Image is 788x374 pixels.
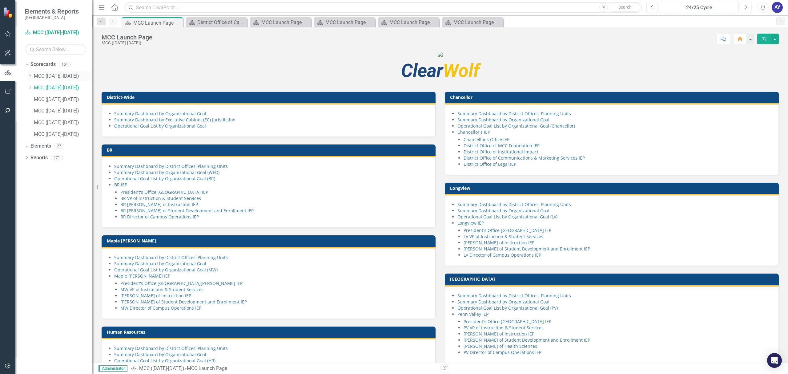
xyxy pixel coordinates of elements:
a: Operational Goal List by Organizational Goal (MW) [114,267,218,273]
a: MCC ([DATE]-[DATE]) [139,365,184,371]
a: MCC Launch Page [443,18,502,26]
a: [PERSON_NAME] of Health Sciences [464,343,537,349]
a: Summary Dashboard by Organizational Goal [457,117,549,123]
a: District Office of Communications & Marketing Services IEP [464,155,585,161]
a: Chancellor's IEP [457,129,490,135]
a: MW Director of Campus Operations IEP [120,305,201,311]
a: LV VP of Instruction & Student Services [464,234,543,239]
a: BR Director of Campus Operations IEP [120,214,199,220]
div: MCC Launch Page [133,19,182,27]
button: Search [609,3,640,12]
a: Summary Dashboard by Organizational Goal [114,352,206,357]
a: District Office of Institutional Impact [464,149,538,155]
span: Wolf [401,60,480,82]
a: MW VP of Instruction & Student Services [120,287,203,292]
div: 24/25 Cycle [662,4,736,11]
a: Summary Dashboard by District Offices' Planning Units [457,293,571,299]
a: President's Office [GEOGRAPHIC_DATA] IEP [464,227,551,233]
a: President's Office [GEOGRAPHIC_DATA][PERSON_NAME] IEP [120,280,243,286]
div: MCC Launch Page [261,18,310,26]
img: ClearPoint Strategy [3,6,14,18]
a: President's Office [GEOGRAPHIC_DATA] IEP [464,319,551,324]
div: MCC Launch Page [389,18,438,26]
a: Operational Goal List by Organizational Goal (PV) [457,305,558,311]
a: PV Director of Campus Operations IEP [464,349,541,355]
a: Operational Goal List by Organizational Goal (LV) [457,214,557,220]
a: Summary Dashboard by Organizational Goal [114,111,206,116]
a: Elements [30,143,51,150]
div: Open Intercom Messenger [767,353,782,368]
a: [PERSON_NAME] of Instruction IEP [464,240,534,246]
a: Maple [PERSON_NAME] IEP [114,273,170,279]
h3: Maple [PERSON_NAME] [107,238,432,243]
a: Reports [30,154,48,161]
a: [PERSON_NAME] of Instruction IEP [120,293,191,299]
input: Search Below... [25,44,86,55]
a: Summary Dashboard by Organizational Goal [457,208,549,213]
div: 151 [59,62,71,67]
img: mcc%20high%20quality%20v4.png [438,52,443,57]
a: Summary Dashboard by District Offices' Planning Units [114,345,228,351]
small: [GEOGRAPHIC_DATA] [25,15,79,20]
a: Summary Dashboard by Organizational Goal [457,299,549,305]
div: » [131,365,436,372]
a: [PERSON_NAME] of Student Development and Enrollment IEP [464,246,590,252]
input: Search ClearPoint... [125,2,642,13]
a: MCC Launch Page [251,18,310,26]
div: MCC Launch Page [325,18,374,26]
a: Summary Dashboard by Organizational Goal [114,261,206,266]
a: Operational Goal List by Organizational Goal (BR) [114,176,215,181]
h3: District-Wide [107,95,432,100]
a: President's Office [GEOGRAPHIC_DATA] IEP [120,189,208,195]
div: 23 [54,144,64,149]
a: Summary Dashboard by Executive Cabinet (EC) Jurisdiction [114,117,235,123]
a: Scorecards [30,61,56,68]
a: BR VP of Instruction & Student Services [120,195,201,201]
span: Administrator [98,365,127,372]
a: Penn Valley IEP [457,311,488,317]
h3: Chancellor [450,95,776,100]
a: MCC ([DATE]-[DATE]) [34,131,92,138]
h3: Longview [450,186,776,190]
a: LV Director of Campus Operations IEP [464,252,541,258]
h3: Human Resources [107,330,432,334]
a: [PERSON_NAME] of Instruction IEP [464,331,534,337]
a: MCC Launch Page [315,18,374,26]
a: PV VP of Instruction & Student Services [464,325,544,331]
a: BR IEP [114,182,127,188]
a: MCC ([DATE]-[DATE]) [34,119,92,126]
div: 271 [51,155,63,160]
h3: BR [107,148,432,152]
a: Summary Dashboard by District Offices' Planning Units [457,111,571,116]
a: Summary Dashboard by Organizational Goal (WED) [114,169,219,175]
a: District Office of Campus Police IEP [187,18,246,26]
div: MCC Launch Page [453,18,502,26]
a: MCC ([DATE]-[DATE]) [34,84,92,91]
a: Summary Dashboard by District Offices' Planning Units [114,254,228,260]
a: [PERSON_NAME] of Student Development and Enrollment IEP [464,337,590,343]
div: District Office of Campus Police IEP [197,18,246,26]
button: 24/25 Cycle [660,2,738,13]
h3: [GEOGRAPHIC_DATA] [450,277,776,281]
a: Chancellor's Office IEP [464,136,509,142]
div: MCC Launch Page [187,365,227,371]
div: MCC Launch Page [102,34,152,41]
button: AY [772,2,783,13]
div: MCC ([DATE]-[DATE]) [102,41,152,45]
a: BR [PERSON_NAME] of Instruction IEP [120,201,198,207]
a: Operational Goal List by Organizational Goal (Chancellor) [457,123,575,129]
a: District Office of Legal IEP [464,161,516,167]
a: BR [PERSON_NAME] of Student Development and Enrollment IEP [120,208,254,213]
span: Search [618,5,632,10]
a: MCC ([DATE]-[DATE]) [34,96,92,103]
span: Clear [401,60,443,82]
a: MCC ([DATE]-[DATE]) [34,73,92,80]
a: Operational Goal List by Organizational Goal [114,123,206,129]
a: Summary Dashboard by District Offices' Planning Units [457,201,571,207]
a: Summary Dashboard by District Offices' Planning Units [114,163,228,169]
span: Elements & Reports [25,8,79,15]
a: MCC ([DATE]-[DATE]) [34,108,92,115]
a: MCC Launch Page [379,18,438,26]
a: Operational Goal List by Organizational Goal (HR) [114,358,215,364]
